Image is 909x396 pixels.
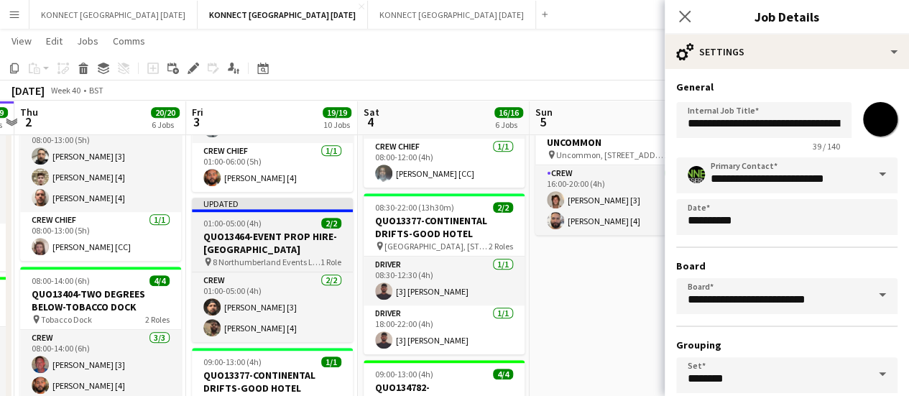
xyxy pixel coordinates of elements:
[198,1,368,29] button: KONNECT [GEOGRAPHIC_DATA] [DATE]
[495,119,522,130] div: 6 Jobs
[676,259,898,272] h3: Board
[535,102,696,235] app-job-card: 16:00-20:00 (4h)2/2QUO13451-FIREBIRD-UNCOMMON Uncommon, [STREET_ADDRESS]1 RoleCrew2/216:00-20:00 ...
[192,198,353,209] div: Updated
[192,369,353,395] h3: QUO13377-CONTINENTAL DRIFTS-GOOD HOTEL
[20,212,181,261] app-card-role: Crew Chief1/108:00-13:00 (5h)[PERSON_NAME] [CC]
[203,356,262,367] span: 09:00-13:00 (4h)
[190,114,203,130] span: 3
[192,106,203,119] span: Fri
[151,107,180,118] span: 20/20
[364,305,525,354] app-card-role: Driver1/118:00-22:00 (4h)[3] [PERSON_NAME]
[149,275,170,286] span: 4/4
[29,1,198,29] button: KONNECT [GEOGRAPHIC_DATA] [DATE]
[192,230,353,256] h3: QUO13464-EVENT PROP HIRE-[GEOGRAPHIC_DATA]
[494,107,523,118] span: 16/16
[320,257,341,267] span: 1 Role
[20,121,181,212] app-card-role: Crew3/308:00-13:00 (5h)[PERSON_NAME] [3][PERSON_NAME] [4][PERSON_NAME] [4]
[107,32,151,50] a: Comms
[535,165,696,235] app-card-role: Crew2/216:00-20:00 (4h)[PERSON_NAME] [3][PERSON_NAME] [4]
[375,202,454,213] span: 08:30-22:00 (13h30m)
[384,241,489,252] span: [GEOGRAPHIC_DATA], [STREET_ADDRESS]
[665,7,909,26] h3: Job Details
[20,106,38,119] span: Thu
[11,83,45,98] div: [DATE]
[364,193,525,354] app-job-card: 08:30-22:00 (13h30m)2/2QUO13377-CONTINENTAL DRIFTS-GOOD HOTEL [GEOGRAPHIC_DATA], [STREET_ADDRESS]...
[71,32,104,50] a: Jobs
[41,314,92,325] span: Tobacco Dock
[556,149,664,160] span: Uncommon, [STREET_ADDRESS]
[321,356,341,367] span: 1/1
[323,107,351,118] span: 19/19
[323,119,351,130] div: 10 Jobs
[368,1,536,29] button: KONNECT [GEOGRAPHIC_DATA] [DATE]
[46,34,63,47] span: Edit
[364,214,525,240] h3: QUO13377-CONTINENTAL DRIFTS-GOOD HOTEL
[192,198,353,342] app-job-card: Updated01:00-05:00 (4h)2/2QUO13464-EVENT PROP HIRE-[GEOGRAPHIC_DATA] 8 Northumberland Events Ltd,...
[676,339,898,351] h3: Grouping
[192,143,353,192] app-card-role: Crew Chief1/101:00-06:00 (5h)[PERSON_NAME] [4]
[152,119,179,130] div: 6 Jobs
[676,80,898,93] h3: General
[6,32,37,50] a: View
[801,141,852,152] span: 39 / 140
[535,106,553,119] span: Sun
[77,34,98,47] span: Jobs
[20,58,181,261] app-job-card: 08:00-13:00 (5h)4/4IN QUOTE13442-BRILLIANT STAGES-[GEOGRAPHIC_DATA] [GEOGRAPHIC_DATA]2 RolesCrew3...
[321,218,341,229] span: 2/2
[203,218,262,229] span: 01:00-05:00 (4h)
[11,34,32,47] span: View
[364,106,379,119] span: Sat
[89,85,103,96] div: BST
[489,241,513,252] span: 2 Roles
[145,314,170,325] span: 2 Roles
[493,369,513,379] span: 4/4
[535,123,696,149] h3: QUO13451-FIREBIRD-UNCOMMON
[533,114,553,130] span: 5
[192,272,353,342] app-card-role: Crew2/201:00-05:00 (4h)[PERSON_NAME] [3][PERSON_NAME] [4]
[364,257,525,305] app-card-role: Driver1/108:30-12:30 (4h)[3] [PERSON_NAME]
[32,275,90,286] span: 08:00-14:00 (6h)
[40,32,68,50] a: Edit
[361,114,379,130] span: 4
[664,149,685,160] span: 1 Role
[665,34,909,69] div: Settings
[364,139,525,188] app-card-role: Crew Chief1/108:00-12:00 (4h)[PERSON_NAME] [CC]
[18,114,38,130] span: 2
[113,34,145,47] span: Comms
[213,257,320,267] span: 8 Northumberland Events Ltd, [STREET_ADDRESS]
[493,202,513,213] span: 2/2
[375,369,433,379] span: 09:00-13:00 (4h)
[20,287,181,313] h3: QUO13404-TWO DEGREES BELOW-TOBACCO DOCK
[47,85,83,96] span: Week 40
